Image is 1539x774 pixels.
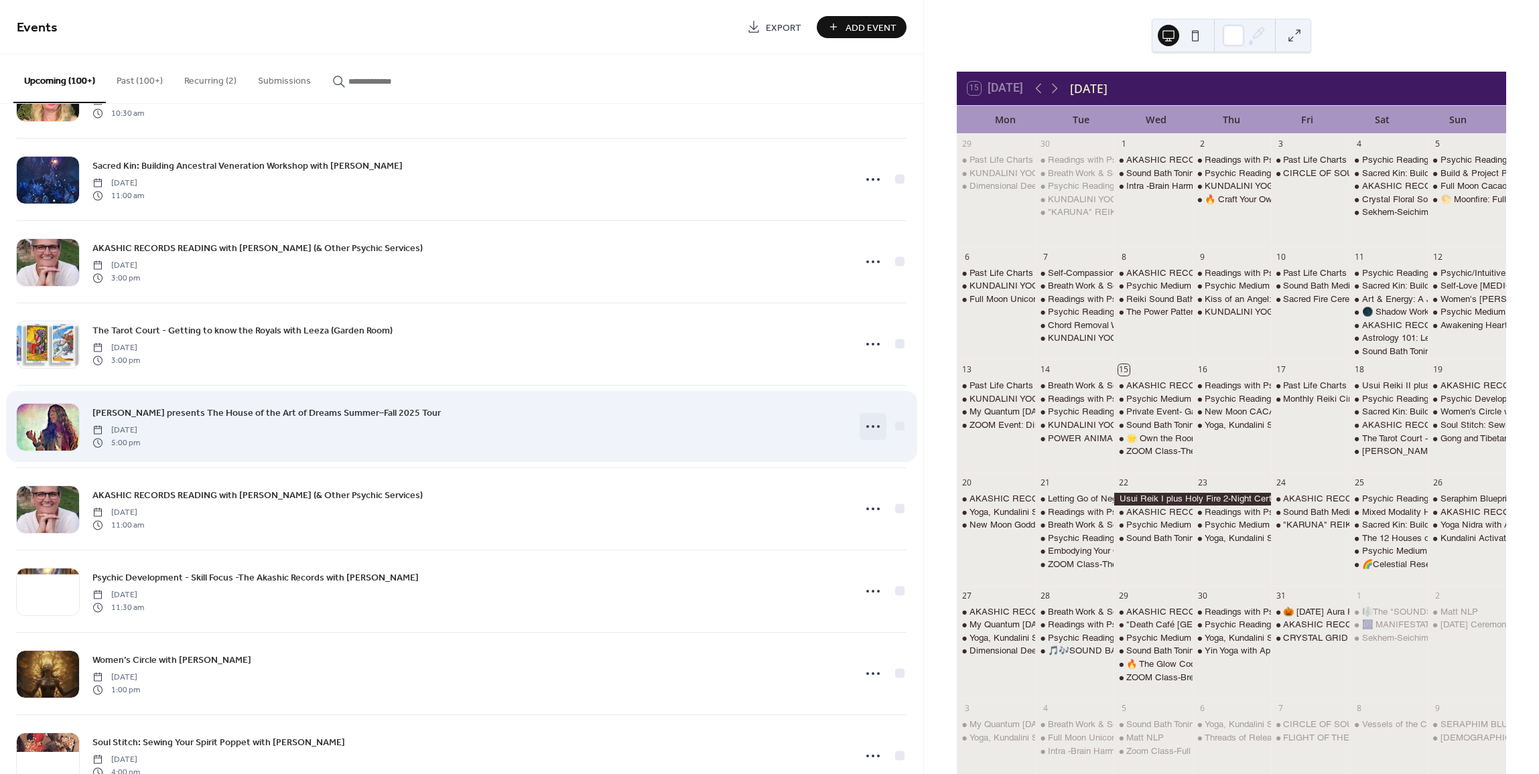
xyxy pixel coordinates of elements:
div: Breath Work & Sound Bath Meditation with [PERSON_NAME] [1048,519,1291,531]
div: 16 [1197,364,1208,376]
div: AKASHIC RECORDS READING with Valeri (& Other Psychic Services) [1428,506,1506,518]
span: 10:30 am [92,107,144,119]
div: Monthly Reiki Circle and Meditation [1271,393,1349,405]
div: Dimensional Deep Dive with the Council -CHANNELING with Karen [957,180,1035,192]
div: Sound Bath Toning Meditation with Singing Bowls & Channeled Light Language & Song [1114,419,1192,431]
div: New Moon CACAO Ceremony & Drumming Circle with Gayla [1193,406,1271,418]
div: Past Life Charts or Oracle Readings with [PERSON_NAME] [1283,154,1520,166]
div: Full Moon Cacao Ceremony with Noella [1428,180,1506,192]
span: The Tarot Court - Getting to know the Royals with Leeza (Garden Room) [92,324,393,338]
div: 2 [1197,138,1208,149]
div: Breath Work & Sound Bath Meditation with Karen [1035,519,1114,531]
div: Psychic Development - Skill Focus -The Akashic Records with Crista [1428,393,1506,405]
div: "KARUNA" REIKI DRUMMING CIRCLE and Chants with Holy Fire with Debbie [1271,519,1349,531]
div: AKASHIC RECORDS READING with [PERSON_NAME] (& Other Psychic Services) [1126,506,1464,518]
span: Sacred Kin: Building Ancestral Veneration Workshop with [PERSON_NAME] [92,159,403,173]
a: Export [737,16,811,38]
a: AKASHIC RECORDS READING with [PERSON_NAME] (& Other Psychic Services) [92,487,423,503]
div: Full Moon Unicorn Reiki Circle with Leeza [969,293,1134,305]
div: Breath Work & Sound Bath Meditation with Karen [1035,167,1114,179]
div: Psychic Medium Floor Day with Crista [1428,306,1506,318]
div: 🌈Celestial Reset: New Moon Reiki Chakra Sound Bath🌕 w/ Elowynn & Renee [1349,558,1428,570]
div: Sound Bath Toning Meditation with Singing Bowls & Channeled Light Language & Song [1349,345,1428,358]
button: Upcoming (100+) [13,54,106,103]
div: Tue [1043,106,1119,133]
div: Sound Bath Meditation! with [PERSON_NAME] [1283,280,1470,292]
div: Intra -Brain Harmonizing Meditation with Ray [1114,180,1192,192]
div: AKASHIC RECORDS READING with [PERSON_NAME] (& Other Psychic Services) [1126,154,1464,166]
div: KUNDALINI YOGA [969,280,1045,292]
div: KUNDALINI YOGA [1048,193,1123,206]
div: AKASHIC RECORDS READING with Valeri (& Other Psychic Services) [1271,493,1349,505]
div: ZOOM Class-The New Moon Portal with Noella [1035,558,1114,570]
div: Breath Work & Sound Bath Meditation with Karen [1035,380,1114,392]
div: 29 [1118,590,1130,601]
div: Psychic Readings Floor Day with Gayla!! [1349,393,1428,405]
div: 10 [1275,251,1286,262]
div: Sacred Fire Ceremony & Prayer Bundle Creation Hosted by Keebler & Noella [1271,293,1349,305]
div: Sound Bath Toning Meditation with Singing Bowls & Channeled Light Language & Song [1114,167,1192,179]
div: Past Life Charts or Oracle Readings with [PERSON_NAME] [969,380,1207,392]
div: Psychic Medium Floor Day with [DEMOGRAPHIC_DATA] [1126,280,1353,292]
div: Psychic Medium Floor Day with [DEMOGRAPHIC_DATA] [1205,519,1431,531]
span: Add Event [846,21,896,35]
div: Letting Go of Negativity Group Repatterning on Zoom [1035,493,1114,505]
div: ZOOM Class-The Veil Between Worlds with [PERSON_NAME] [1126,445,1373,457]
div: POWER ANIMAL Spirits: A [DEMOGRAPHIC_DATA] Journey with [PERSON_NAME] [1048,433,1387,445]
span: [PERSON_NAME] presents The House of the Art of Dreams Summer–Fall 2025 Tour [92,406,441,420]
div: 3 [1275,138,1286,149]
div: AKASHIC RECORDS READING with Valeri (& Other Psychic Services) [1349,180,1428,192]
div: Self-Compassion Group Repatterning on Zoom [1035,267,1114,279]
div: Psychic Readings Floor Day with Gayla!! [1193,393,1271,405]
div: Gong and Tibetan Sound Bowls Bath: Heart Chakra Cleanse [1428,433,1506,445]
div: AKASHIC RECORDS READING with Valeri (& Other Psychic Services) [1114,154,1192,166]
div: Readings with Psychic Medium [PERSON_NAME] [1205,506,1405,518]
div: AKASHIC RECORDS READING with Valeri (& Other Psychic Services) [1114,267,1192,279]
a: Women’s Circle with [PERSON_NAME] [92,652,251,668]
div: Psychic Readings Floor Day with Gayla!! [1035,406,1114,418]
div: Yoga, Kundalini Sacred Flow ✨ [1193,532,1271,544]
div: AKASHIC RECORDS READING with [PERSON_NAME] (& Other Psychic Services) [1126,267,1464,279]
div: Build & Project Power: Energetic Influence Through the Field with Matt C.Ht [1428,167,1506,179]
div: Readings with Psychic Medium [PERSON_NAME] [1205,154,1405,166]
div: Past Life Charts or Oracle Readings with April Azzolino [957,267,1035,279]
div: 22 [1118,477,1130,489]
div: KUNDALINI YOGA [1193,306,1271,318]
div: POWER ANIMAL Spirits: A Shamanic Journey with Ray [1035,433,1114,445]
div: KUNDALINI YOGA [1205,180,1280,192]
div: Kiss of an Angel: Archangel Tzaphkiel Meditation Experience with [PERSON_NAME] [1205,293,1537,305]
div: New Moon Goddess Activation Meditation With Goddess Nyx : with [PERSON_NAME] [969,519,1310,531]
div: AKASHIC RECORDS READING with Valeri (& Other Psychic Services) [1428,380,1506,392]
div: Psychic Readings Floor Day with [PERSON_NAME]!! [1048,532,1261,544]
div: Breath Work & Sound Bath Meditation with [PERSON_NAME] [1048,380,1291,392]
div: Psychic Readings Floor Day with [PERSON_NAME]!! [1048,306,1261,318]
span: Women’s Circle with [PERSON_NAME] [92,653,251,668]
button: Past (100+) [106,54,174,102]
div: Past Life Charts or Oracle Readings with April Azzolino [1271,380,1349,392]
div: "KARUNA" REIKI DRUMMING CIRCLE and Chants with [MEDICAL_DATA] with [PERSON_NAME] [1048,206,1444,218]
div: My Quantum [DATE]- Raising your Consciousness- 3-Day Workshop with [PERSON_NAME] [969,406,1333,418]
span: Soul Stitch: Sewing Your Spirit Poppet with [PERSON_NAME] [92,736,345,750]
div: 30 [1040,138,1051,149]
div: KUNDALINI YOGA [1205,306,1280,318]
div: Fri [1269,106,1345,133]
div: KUNDALINI YOGA [957,393,1035,405]
div: Astrology 101: Learning Your Sun Sign with Leeza [1349,332,1428,344]
div: Readings with Psychic Medium [PERSON_NAME] [1048,154,1248,166]
div: 21 [1040,477,1051,489]
div: Readings with Psychic Medium Ashley Jodra [1193,267,1271,279]
span: [DATE] [92,342,140,354]
div: ZOOM Class-The Veil Between Worlds with Noella [1114,445,1192,457]
div: Women’s Circle with Noella [1428,406,1506,418]
div: KUNDALINI YOGA [1035,193,1114,206]
div: Seraphim Blueprint Level 3 with Sean [1428,493,1506,505]
div: Yoga, Kundalini Sacred Flow ✨ [1205,419,1329,431]
button: Recurring (2) [174,54,247,102]
div: New Moon CACAO Ceremony & Drumming Circle with [PERSON_NAME] [1205,406,1497,418]
div: Breath Work & Sound Bath Meditation with [PERSON_NAME] [1048,280,1291,292]
div: Psychic Readings Floor Day with [PERSON_NAME]!! [1205,167,1418,179]
span: [DATE] [92,424,140,437]
div: 11 [1353,251,1365,262]
a: Soul Stitch: Sewing Your Spirit Poppet with [PERSON_NAME] [92,734,345,750]
div: Readings with Psychic Medium Ashley Jodra [1035,506,1114,518]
